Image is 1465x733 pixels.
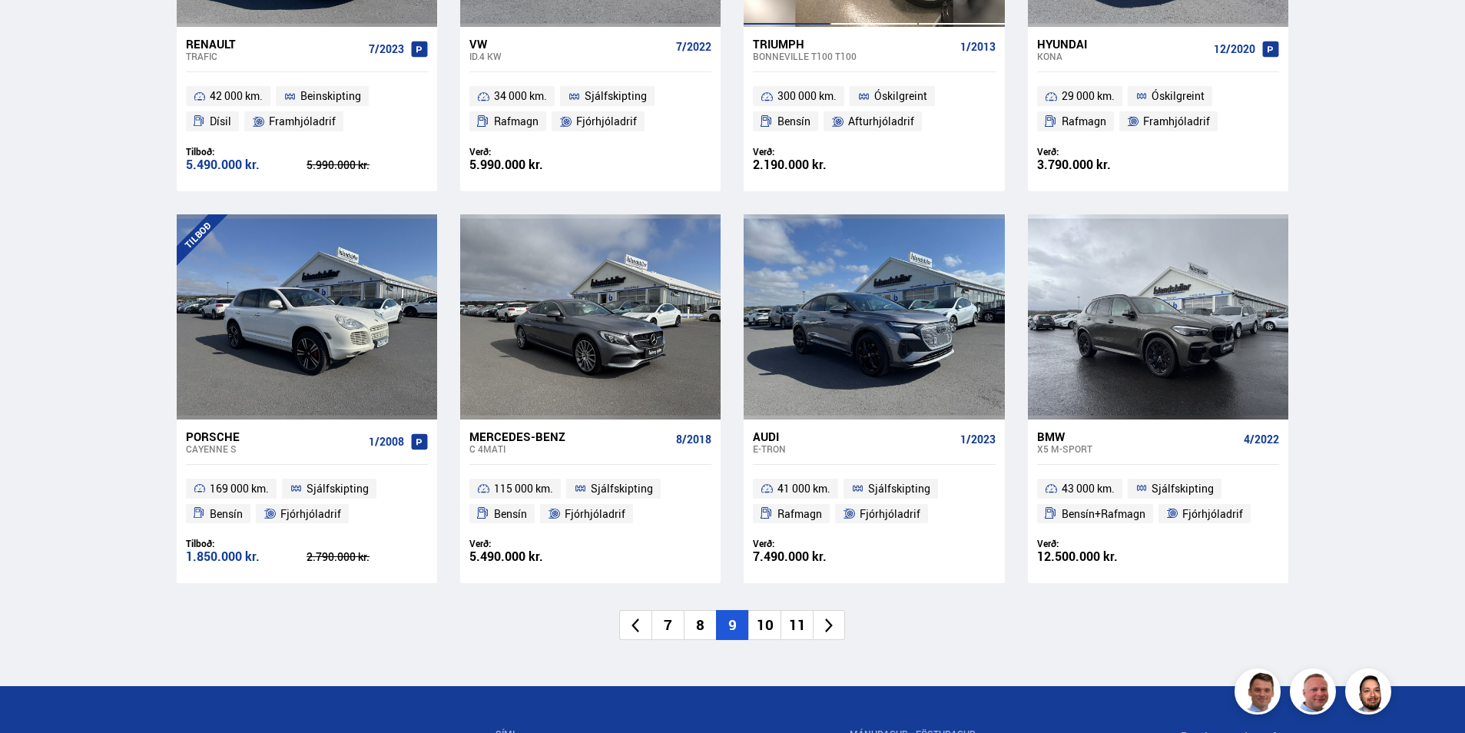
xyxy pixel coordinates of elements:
span: 115 000 km. [494,479,553,498]
span: Sjálfskipting [868,479,930,498]
span: Fjórhjóladrif [280,505,341,523]
span: Afturhjóladrif [848,112,914,131]
span: Fjórhjóladrif [576,112,637,131]
div: 2.790.000 kr. [307,552,428,562]
div: Mercedes-Benz [469,430,670,443]
a: BMW X5 M-SPORT 4/2022 43 000 km. Sjálfskipting Bensín+Rafmagn Fjórhjóladrif Verð: 12.500.000 kr. [1028,420,1288,584]
span: Fjórhjóladrif [1182,505,1243,523]
div: 3.790.000 kr. [1037,158,1158,171]
span: 169 000 km. [210,479,269,498]
span: Bensín+Rafmagn [1062,505,1145,523]
div: Tilboð: [186,146,307,158]
span: Rafmagn [1062,112,1106,131]
div: Trafic [186,51,363,61]
div: 5.490.000 kr. [186,158,307,171]
div: 2.190.000 kr. [753,158,874,171]
span: Sjálfskipting [585,87,647,105]
div: 1.850.000 kr. [186,550,307,563]
div: 5.990.000 kr. [469,158,591,171]
span: Sjálfskipting [1152,479,1214,498]
span: 42 000 km. [210,87,263,105]
div: 5.990.000 kr. [307,160,428,171]
div: e-tron [753,443,953,454]
li: 10 [748,610,781,640]
div: X5 M-SPORT [1037,443,1238,454]
li: 9 [716,610,748,640]
div: 12.500.000 kr. [1037,550,1158,563]
div: Audi [753,430,953,443]
span: 300 000 km. [777,87,837,105]
div: Porsche [186,430,363,443]
li: 11 [781,610,813,640]
span: Dísil [210,112,231,131]
span: 43 000 km. [1062,479,1115,498]
img: nhp88E3Fdnt1Opn2.png [1347,671,1394,717]
a: Audi e-tron 1/2023 41 000 km. Sjálfskipting Rafmagn Fjórhjóladrif Verð: 7.490.000 kr. [744,420,1004,584]
span: 1/2008 [369,436,404,448]
img: FbJEzSuNWCJXmdc-.webp [1237,671,1283,717]
div: Verð: [469,146,591,158]
div: Verð: [1037,146,1158,158]
li: 8 [684,610,716,640]
span: Bensín [494,505,527,523]
div: C 4MATI [469,443,670,454]
div: Bonneville T100 T100 [753,51,953,61]
span: 1/2013 [960,41,996,53]
div: VW [469,37,670,51]
span: Sjálfskipting [591,479,653,498]
div: Verð: [753,538,874,549]
div: BMW [1037,430,1238,443]
span: 4/2022 [1244,433,1279,446]
span: 8/2018 [676,433,711,446]
span: Framhjóladrif [269,112,336,131]
div: Cayenne S [186,443,363,454]
img: siFngHWaQ9KaOqBr.png [1292,671,1338,717]
span: 12/2020 [1214,43,1255,55]
span: Rafmagn [777,505,822,523]
a: Porsche Cayenne S 1/2008 169 000 km. Sjálfskipting Bensín Fjórhjóladrif Tilboð: 1.850.000 kr. 2.7... [177,420,437,584]
span: Fjórhjóladrif [565,505,625,523]
span: Sjálfskipting [307,479,369,498]
div: Verð: [1037,538,1158,549]
a: Renault Trafic 7/2023 42 000 km. Beinskipting Dísil Framhjóladrif Tilboð: 5.490.000 kr. 5.990.000... [177,27,437,191]
a: Triumph Bonneville T100 T100 1/2013 300 000 km. Óskilgreint Bensín Afturhjóladrif Verð: 2.190.000... [744,27,1004,191]
a: Hyundai Kona 12/2020 29 000 km. Óskilgreint Rafmagn Framhjóladrif Verð: 3.790.000 kr. [1028,27,1288,191]
div: 7.490.000 kr. [753,550,874,563]
span: 7/2022 [676,41,711,53]
div: Tilboð: [186,538,307,549]
span: Bensín [777,112,810,131]
span: 29 000 km. [1062,87,1115,105]
div: Renault [186,37,363,51]
span: Óskilgreint [1152,87,1205,105]
span: 34 000 km. [494,87,547,105]
a: VW ID.4 KW 7/2022 34 000 km. Sjálfskipting Rafmagn Fjórhjóladrif Verð: 5.990.000 kr. [460,27,721,191]
div: 5.490.000 kr. [469,550,591,563]
span: Beinskipting [300,87,361,105]
li: 7 [651,610,684,640]
span: Rafmagn [494,112,539,131]
span: 41 000 km. [777,479,830,498]
span: Fjórhjóladrif [860,505,920,523]
div: ID.4 KW [469,51,670,61]
span: 7/2023 [369,43,404,55]
div: Triumph [753,37,953,51]
div: Hyundai [1037,37,1208,51]
span: Framhjóladrif [1143,112,1210,131]
div: Verð: [753,146,874,158]
button: Open LiveChat chat widget [12,6,58,52]
div: Kona [1037,51,1208,61]
span: Bensín [210,505,243,523]
div: Verð: [469,538,591,549]
a: Mercedes-Benz C 4MATI 8/2018 115 000 km. Sjálfskipting Bensín Fjórhjóladrif Verð: 5.490.000 kr. [460,420,721,584]
span: Óskilgreint [874,87,927,105]
span: 1/2023 [960,433,996,446]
